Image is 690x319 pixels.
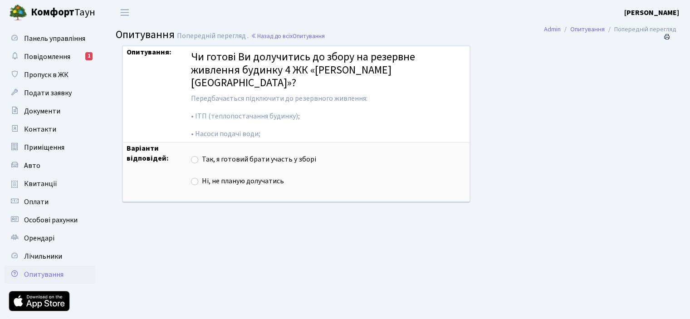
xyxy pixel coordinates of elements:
a: Подати заявку [5,84,95,102]
p: Передбачається підключити до резервного живлення: [191,93,466,104]
span: Авто [24,161,40,171]
span: Опитування [116,27,175,43]
a: Особові рахунки [5,211,95,229]
a: Пропуск в ЖК [5,66,95,84]
span: Таун [31,5,95,20]
a: Опитування [570,25,605,34]
a: Приміщення [5,138,95,157]
b: Комфорт [31,5,74,20]
a: Опитування [5,265,95,284]
span: Повідомлення [24,52,70,62]
a: Квитанції [5,175,95,193]
span: Контакти [24,124,56,134]
div: 1 [85,52,93,60]
strong: Варіанти відповідей: [127,143,169,164]
span: Опитування [24,270,64,280]
span: Квитанції [24,179,57,189]
span: Подати заявку [24,88,72,98]
a: Орендарі [5,229,95,247]
span: Пропуск в ЖК [24,70,69,80]
button: Переключити навігацію [113,5,136,20]
a: Документи [5,102,95,120]
a: Назад до всіхОпитування [251,32,325,40]
a: Лічильники [5,247,95,265]
span: Опитування [293,32,325,40]
label: Так, я готовий брати участь у зборі [202,154,316,165]
label: Ні, не планую долучатись [202,176,284,186]
a: Контакти [5,120,95,138]
a: Авто [5,157,95,175]
span: Панель управління [24,34,85,44]
a: [PERSON_NAME] [624,7,679,18]
strong: Опитування: [127,47,171,57]
a: Повідомлення1 [5,48,95,66]
p: • Насоси подачі води; [191,129,466,139]
h4: Чи готові Ви долучитись до збору на резервне живлення будинку 4 ЖК «[PERSON_NAME][GEOGRAPHIC_DATA]»? [191,51,466,90]
nav: breadcrumb [530,20,690,39]
a: Оплати [5,193,95,211]
span: Попередній перегляд . [177,31,249,41]
span: Оплати [24,197,49,207]
span: Орендарі [24,233,54,243]
b: [PERSON_NAME] [624,8,679,18]
a: Панель управління [5,29,95,48]
p: • ІТП (теплопостачання будинку); [191,111,466,122]
span: Особові рахунки [24,215,78,225]
span: Лічильники [24,251,62,261]
span: Приміщення [24,142,64,152]
img: logo.png [9,4,27,22]
span: Документи [24,106,60,116]
a: Admin [544,25,561,34]
li: Попередній перегляд [605,25,676,34]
